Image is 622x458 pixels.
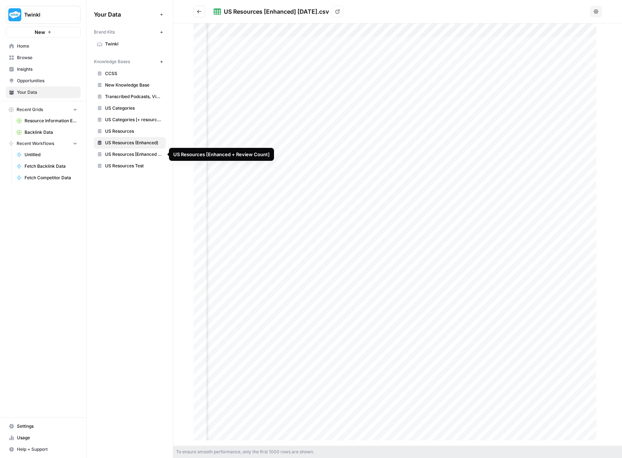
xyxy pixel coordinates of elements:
[6,52,81,63] a: Browse
[25,118,77,124] span: Resource Information Extraction and Descriptions
[94,68,166,79] a: CCSS
[105,70,162,77] span: CCSS
[94,10,157,19] span: Your Data
[105,105,162,111] span: US Categories
[6,75,81,87] a: Opportunities
[6,444,81,455] button: Help + Support
[8,8,21,21] img: Twinkl Logo
[13,160,81,172] a: Fetch Backlink Data
[94,137,166,149] a: US Resources (Enhanced)
[25,163,77,169] span: Fetch Backlink Data
[105,140,162,146] span: US Resources (Enhanced)
[94,91,166,102] a: Transcribed Podcasts, Videos, etc.
[6,6,81,24] button: Workspace: Twinkl
[94,125,166,137] a: US Resources
[17,89,77,96] span: Your Data
[224,7,329,16] div: US Resources [Enhanced] [DATE].csv
[17,446,77,453] span: Help + Support
[17,54,77,61] span: Browse
[6,432,81,444] a: Usage
[17,78,77,84] span: Opportunities
[94,102,166,114] a: US Categories
[94,38,166,50] a: Twinkl
[105,163,162,169] span: US Resources Test
[105,116,162,123] span: US Categories [+ resource count]
[17,435,77,441] span: Usage
[25,151,77,158] span: Untitled
[6,138,81,149] button: Recent Workflows
[94,79,166,91] a: New Knowledge Base
[173,446,622,458] div: To ensure smooth performance, only the first 1000 rows are shown.
[13,127,81,138] a: Backlink Data
[24,11,68,18] span: Twinkl
[6,27,81,38] button: New
[94,58,130,65] span: Knowledge Bases
[25,129,77,136] span: Backlink Data
[17,423,77,430] span: Settings
[105,93,162,100] span: Transcribed Podcasts, Videos, etc.
[6,420,81,432] a: Settings
[17,140,54,147] span: Recent Workflows
[25,175,77,181] span: Fetch Competitor Data
[105,82,162,88] span: New Knowledge Base
[173,151,270,158] div: US Resources [Enhanced + Review Count]
[105,128,162,135] span: US Resources
[13,172,81,184] a: Fetch Competitor Data
[6,104,81,115] button: Recent Grids
[6,63,81,75] a: Insights
[13,149,81,160] a: Untitled
[94,29,115,35] span: Brand Kits
[94,160,166,172] a: US Resources Test
[94,114,166,125] a: US Categories [+ resource count]
[105,41,162,47] span: Twinkl
[13,115,81,127] a: Resource Information Extraction and Descriptions
[94,149,166,160] a: US Resources [Enhanced + Review Count]
[17,43,77,49] span: Home
[6,40,81,52] a: Home
[193,6,205,17] button: Go back
[35,28,45,36] span: New
[105,151,162,158] span: US Resources [Enhanced + Review Count]
[17,66,77,72] span: Insights
[17,106,43,113] span: Recent Grids
[6,87,81,98] a: Your Data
